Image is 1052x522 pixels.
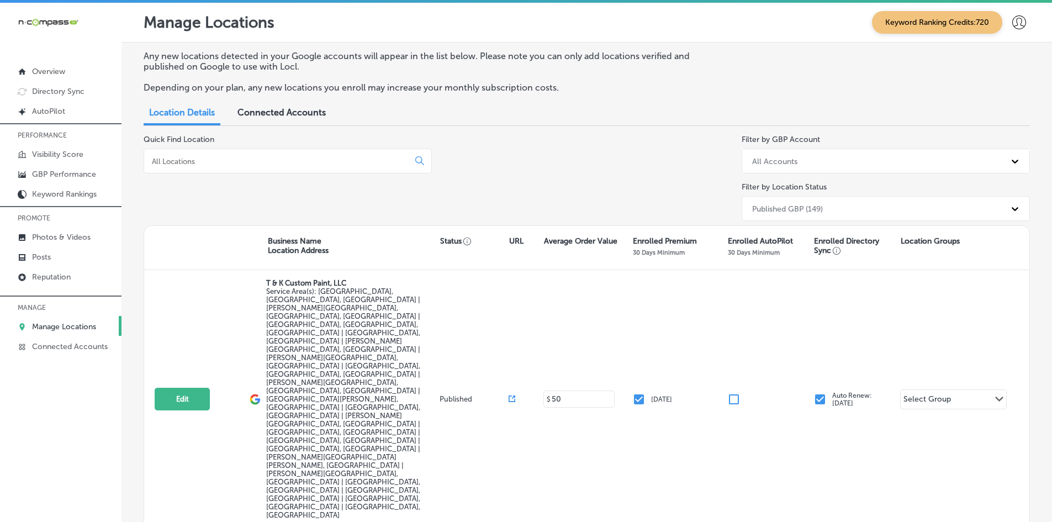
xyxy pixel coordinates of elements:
[151,156,406,166] input: All Locations
[651,396,672,403] p: [DATE]
[32,322,96,331] p: Manage Locations
[633,249,685,256] p: 30 Days Minimum
[32,150,83,159] p: Visibility Score
[872,11,1002,34] span: Keyword Ranking Credits: 720
[250,394,261,405] img: logo
[509,236,524,246] p: URL
[752,156,797,166] div: All Accounts
[32,252,51,262] p: Posts
[742,182,827,192] label: Filter by Location Status
[144,135,214,144] label: Quick Find Location
[32,189,97,199] p: Keyword Rankings
[18,17,78,28] img: 660ab0bf-5cc7-4cb8-ba1c-48b5ae0f18e60NCTV_CLogo_TV_Black_-500x88.png
[903,394,951,407] div: Select Group
[32,170,96,179] p: GBP Performance
[237,107,326,118] span: Connected Accounts
[144,82,720,93] p: Depending on your plan, any new locations you enroll may increase your monthly subscription costs.
[728,236,793,246] p: Enrolled AutoPilot
[752,204,823,213] div: Published GBP (149)
[633,236,697,246] p: Enrolled Premium
[544,236,617,246] p: Average Order Value
[32,233,91,242] p: Photos & Videos
[814,236,895,255] p: Enrolled Directory Sync
[155,388,210,410] button: Edit
[32,87,84,96] p: Directory Sync
[144,51,720,72] p: Any new locations detected in your Google accounts will appear in the list below. Please note you...
[32,67,65,76] p: Overview
[547,396,551,403] p: $
[832,392,872,407] p: Auto Renew: [DATE]
[440,236,509,246] p: Status
[268,236,329,255] p: Business Name Location Address
[742,135,820,144] label: Filter by GBP Account
[901,236,960,246] p: Location Groups
[728,249,780,256] p: 30 Days Minimum
[32,107,65,116] p: AutoPilot
[266,279,436,287] p: T & K Custom Paint, LLC
[32,272,71,282] p: Reputation
[149,107,215,118] span: Location Details
[440,395,509,403] p: Published
[32,342,108,351] p: Connected Accounts
[266,287,420,519] span: Nocatee, FL, USA | Asbury Lake, FL, USA | Jacksonville, FL, USA | Lawtey, FL 32058, USA | Starke,...
[144,13,274,31] p: Manage Locations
